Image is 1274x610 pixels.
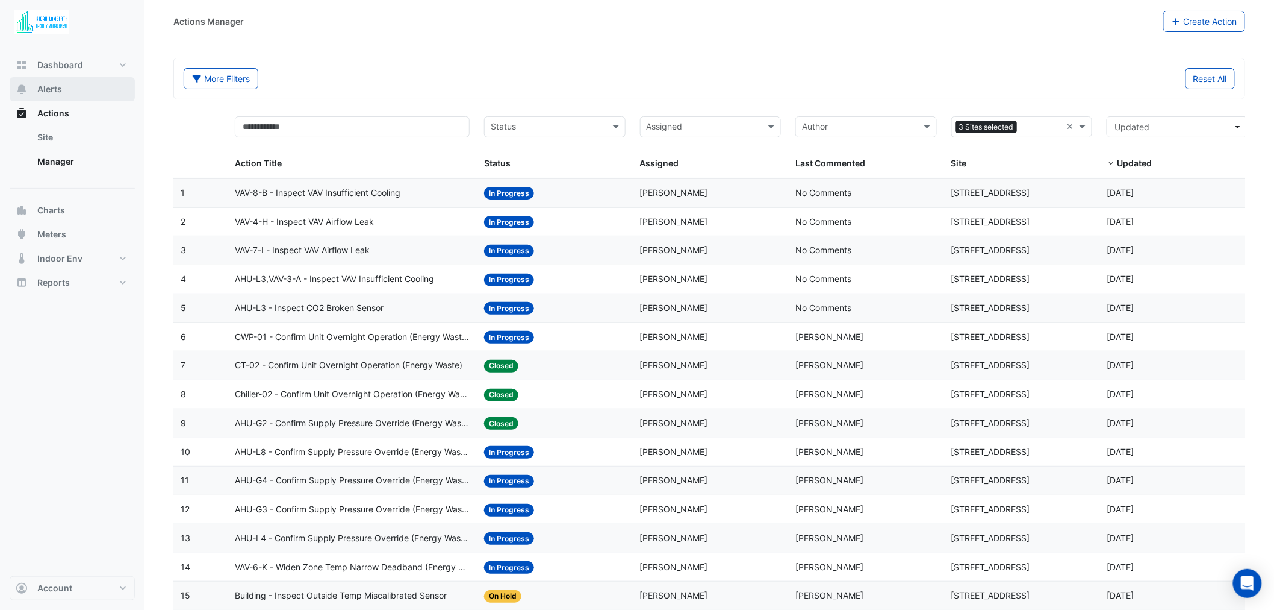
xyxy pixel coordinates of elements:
[235,532,470,546] span: AHU-L4 - Confirm Supply Pressure Override (Energy Waste)
[640,216,708,227] span: [PERSON_NAME]
[795,590,863,600] span: [PERSON_NAME]
[951,504,1030,514] span: [STREET_ADDRESS]
[1163,11,1246,32] button: Create Action
[184,68,258,89] button: More Filters
[16,83,28,95] app-icon: Alerts
[951,187,1030,198] span: [STREET_ADDRESS]
[640,447,708,457] span: [PERSON_NAME]
[10,77,135,101] button: Alerts
[37,228,66,241] span: Meters
[235,388,470,401] span: Chiller-02 - Confirm Unit Overnight Operation (Energy Waste)
[795,245,851,255] span: No Comments
[640,332,708,342] span: [PERSON_NAME]
[10,101,135,125] button: Actions
[795,187,851,198] span: No Comments
[37,253,82,265] span: Indoor Env
[181,533,190,543] span: 13
[1107,533,1134,543] span: 2025-01-08T10:01:03.825
[951,158,967,168] span: Site
[235,272,434,286] span: AHU-L3,VAV-3-A - Inspect VAV Insufficient Cooling
[640,389,708,399] span: [PERSON_NAME]
[795,418,863,428] span: [PERSON_NAME]
[16,107,28,119] app-icon: Actions
[16,277,28,289] app-icon: Reports
[951,360,1030,370] span: [STREET_ADDRESS]
[795,475,863,485] span: [PERSON_NAME]
[37,582,72,594] span: Account
[1107,274,1134,284] span: 2025-06-16T10:02:24.201
[28,125,135,149] a: Site
[235,186,400,200] span: VAV-8-B - Inspect VAV Insufficient Cooling
[181,360,185,370] span: 7
[640,418,708,428] span: [PERSON_NAME]
[795,562,863,572] span: [PERSON_NAME]
[795,447,863,457] span: [PERSON_NAME]
[10,576,135,600] button: Account
[640,187,708,198] span: [PERSON_NAME]
[484,446,534,459] span: In Progress
[795,216,851,227] span: No Comments
[235,589,447,603] span: Building - Inspect Outside Temp Miscalibrated Sensor
[1117,158,1152,168] span: Updated
[640,303,708,313] span: [PERSON_NAME]
[484,417,518,430] span: Closed
[235,330,470,344] span: CWP-01 - Confirm Unit Overnight Operation (Energy Waste)
[640,533,708,543] span: [PERSON_NAME]
[235,503,470,517] span: AHU-G3 - Confirm Supply Pressure Override (Energy Waste)
[10,222,135,247] button: Meters
[235,244,370,257] span: VAV-7-I - Inspect VAV Airflow Leak
[1107,504,1134,514] span: 2025-01-08T10:03:31.797
[1233,569,1262,598] div: Open Intercom Messenger
[956,121,1017,134] span: 3 Sites selected
[37,83,62,95] span: Alerts
[484,389,518,401] span: Closed
[640,562,708,572] span: [PERSON_NAME]
[1114,122,1149,132] span: Updated
[181,504,190,514] span: 12
[795,274,851,284] span: No Comments
[951,216,1030,227] span: [STREET_ADDRESS]
[484,331,534,344] span: In Progress
[795,332,863,342] span: [PERSON_NAME]
[1107,187,1134,198] span: 2025-06-16T10:03:00.133
[181,562,190,572] span: 14
[10,247,135,271] button: Indoor Env
[484,187,534,200] span: In Progress
[951,562,1030,572] span: [STREET_ADDRESS]
[951,533,1030,543] span: [STREET_ADDRESS]
[484,590,521,603] span: On Hold
[484,274,534,286] span: In Progress
[951,475,1030,485] span: [STREET_ADDRESS]
[173,15,244,28] div: Actions Manager
[235,158,282,168] span: Action Title
[1107,245,1134,255] span: 2025-06-16T10:02:37.311
[14,10,69,34] img: Company Logo
[37,204,65,216] span: Charts
[640,360,708,370] span: [PERSON_NAME]
[951,274,1030,284] span: [STREET_ADDRESS]
[1107,389,1134,399] span: 2025-03-04T09:19:30.027
[181,274,186,284] span: 4
[484,216,534,228] span: In Progress
[16,253,28,265] app-icon: Indoor Env
[181,389,186,399] span: 8
[181,590,190,600] span: 15
[484,504,534,517] span: In Progress
[484,532,534,545] span: In Progress
[795,504,863,514] span: [PERSON_NAME]
[484,561,534,574] span: In Progress
[235,417,470,430] span: AHU-G2 - Confirm Supply Pressure Override (Energy Waste)
[37,107,69,119] span: Actions
[795,533,863,543] span: [PERSON_NAME]
[795,158,865,168] span: Last Commented
[181,332,186,342] span: 6
[951,245,1030,255] span: [STREET_ADDRESS]
[10,53,135,77] button: Dashboard
[1107,216,1134,227] span: 2025-06-16T10:02:49.391
[1107,590,1134,600] span: 2024-12-11T08:43:08.857
[951,590,1030,600] span: [STREET_ADDRESS]
[795,303,851,313] span: No Comments
[10,125,135,178] div: Actions
[951,332,1030,342] span: [STREET_ADDRESS]
[951,303,1030,313] span: [STREET_ADDRESS]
